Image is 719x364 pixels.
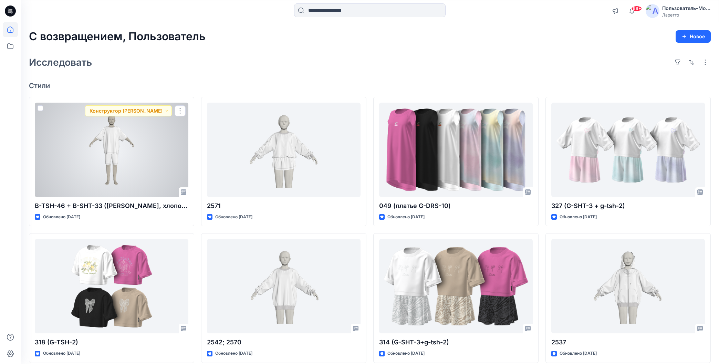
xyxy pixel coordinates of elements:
[43,351,80,356] ya-tr-span: Обновлено [DATE]
[379,239,533,333] a: 314 (G-SHT-3+g-tsh-2)
[43,214,80,219] ya-tr-span: Обновлено [DATE]
[676,30,711,43] button: Новое
[560,214,597,219] ya-tr-span: Обновлено [DATE]
[662,12,679,18] ya-tr-span: Ларетто
[379,103,533,197] a: 049 (платье G-DRS-10)
[387,214,425,219] ya-tr-span: Обновлено [DATE]
[35,337,188,347] p: 318 (G-TSH-2)
[35,103,188,197] a: B-TSH-46 + B-SHT-33 (Пенье WFACE Пике, хлопок 77 %, полиэстер 23 %)
[29,56,92,68] ya-tr-span: Исследовать
[379,337,533,347] p: 314 (G-SHT-3+g-tsh-2)
[646,4,659,18] img: аватар
[215,351,252,356] ya-tr-span: Обновлено [DATE]
[379,202,451,209] ya-tr-span: 049 (платье G-DRS-10)
[35,239,188,333] a: 318 (G-TSH-2)
[551,103,705,197] a: 327 (G-SHT-3 + g-tsh-2)
[551,239,705,333] a: 2537
[207,239,361,333] a: 2542; 2570
[215,214,252,219] ya-tr-span: Обновлено [DATE]
[207,337,361,347] p: 2542; 2570
[207,103,361,197] a: 2571
[35,202,258,209] ya-tr-span: B-TSH-46 + B-SHT-33 ([PERSON_NAME], хлопок 77 %, полиэстер 23 %)
[29,30,206,43] ya-tr-span: С возвращением, Пользователь
[551,337,705,347] p: 2537
[29,82,50,90] ya-tr-span: Стили
[632,6,642,11] span: 99+
[207,201,361,211] p: 2571
[551,202,625,209] ya-tr-span: 327 (G-SHT-3 + g-tsh-2)
[387,351,425,356] ya-tr-span: Обновлено [DATE]
[560,351,597,356] ya-tr-span: Обновлено [DATE]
